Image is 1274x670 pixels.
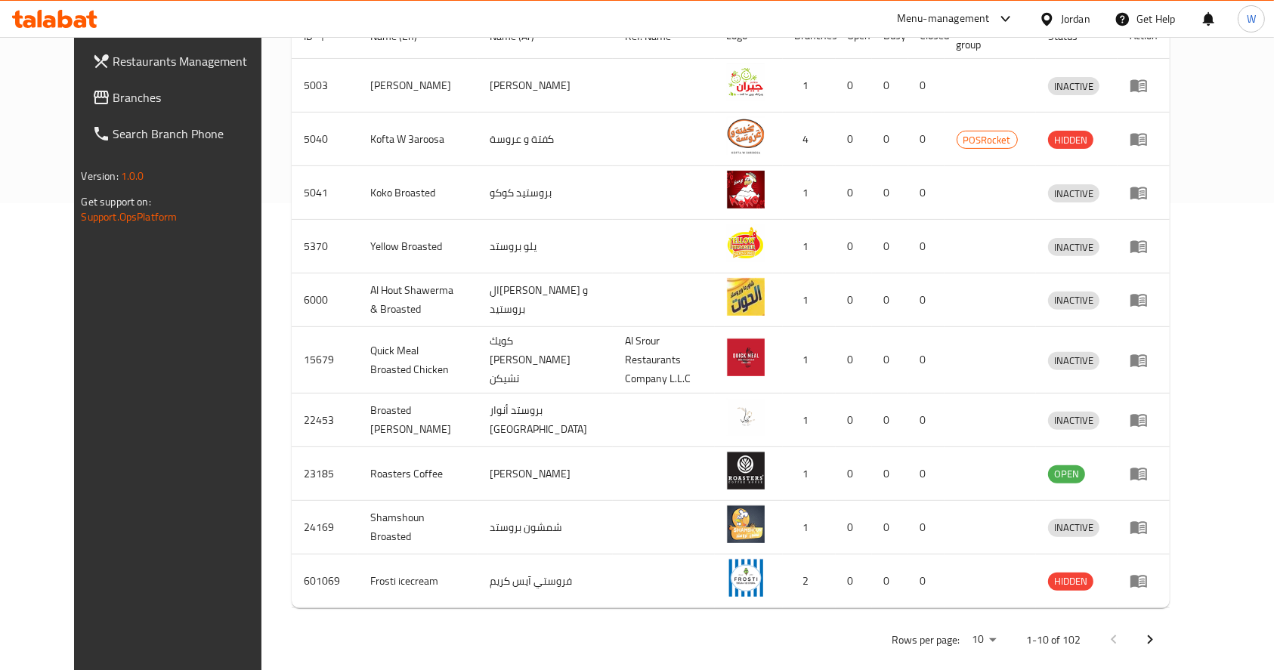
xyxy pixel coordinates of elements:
td: 0 [836,327,872,394]
a: Search Branch Phone [80,116,287,152]
td: 0 [908,273,945,327]
img: Yellow Broasted [727,224,765,262]
div: INACTIVE [1048,519,1099,537]
td: 1 [783,273,836,327]
div: INACTIVE [1048,412,1099,430]
span: INACTIVE [1048,239,1099,256]
div: Menu [1130,291,1158,309]
td: 1 [783,59,836,113]
img: Al Hout Shawerma & Broasted [727,278,765,316]
img: Roasters Coffee [727,452,765,489]
span: Branches [113,88,275,107]
td: Quick Meal Broasted Chicken [358,327,478,394]
td: 1 [783,394,836,447]
td: 1 [783,327,836,394]
div: Menu [1130,237,1158,255]
span: HIDDEN [1048,573,1093,590]
td: 15679 [292,327,358,394]
div: INACTIVE [1048,292,1099,310]
td: Yellow Broasted [358,220,478,273]
td: 4 [783,113,836,166]
td: 1 [783,220,836,273]
span: Ref. Name [625,27,691,45]
td: شمشون بروستد [478,501,614,554]
td: 0 [836,59,872,113]
img: Frosti icecream [727,559,765,597]
span: Name (Ar) [490,27,554,45]
td: Kofta W 3aroosa [358,113,478,166]
span: Name (En) [370,27,437,45]
td: 0 [908,59,945,113]
td: 1 [783,501,836,554]
td: Koko Broasted [358,166,478,220]
span: Get support on: [82,192,151,211]
td: 0 [872,327,908,394]
td: 0 [872,166,908,220]
span: INACTIVE [1048,78,1099,95]
td: Al Srour Restaurants Company L.L.C [613,327,714,394]
div: Rows per page: [966,628,1002,651]
td: 0 [836,113,872,166]
td: 0 [908,327,945,394]
td: 1 [783,447,836,501]
td: كويك [PERSON_NAME] تشيكن [478,327,614,394]
span: 1.0.0 [121,166,144,186]
button: Next page [1132,622,1168,658]
div: Jordan [1061,11,1090,27]
a: Branches [80,79,287,116]
td: 0 [908,394,945,447]
a: Support.OpsPlatform [82,207,178,227]
span: Search Branch Phone [113,125,275,143]
td: 0 [872,273,908,327]
span: HIDDEN [1048,131,1093,149]
td: Roasters Coffee [358,447,478,501]
td: 0 [872,113,908,166]
td: يلو بروستد [478,220,614,273]
td: 5003 [292,59,358,113]
td: 5370 [292,220,358,273]
td: 0 [872,447,908,501]
span: W [1247,11,1256,27]
td: 0 [908,501,945,554]
td: 601069 [292,554,358,608]
td: كفتة و عروسة [478,113,614,166]
td: 1 [783,166,836,220]
img: Shamshoun Broasted [727,505,765,543]
td: Al Hout Shawerma & Broasted [358,273,478,327]
td: 0 [872,59,908,113]
td: [PERSON_NAME] [358,59,478,113]
td: 0 [908,166,945,220]
td: 0 [836,501,872,554]
div: Menu [1130,351,1158,369]
td: 6000 [292,273,358,327]
span: Restaurants Management [113,52,275,70]
td: 23185 [292,447,358,501]
div: INACTIVE [1048,238,1099,256]
td: فروستي آيس كريم [478,554,614,608]
div: Menu [1130,572,1158,590]
span: INACTIVE [1048,519,1099,536]
p: 1-10 of 102 [1026,631,1081,650]
td: Frosti icecream [358,554,478,608]
span: OPEN [1048,465,1085,483]
td: 0 [836,554,872,608]
div: Menu [1130,411,1158,429]
span: Version: [82,166,119,186]
td: 2 [783,554,836,608]
div: HIDDEN [1048,573,1093,591]
span: INACTIVE [1048,352,1099,369]
td: 0 [872,501,908,554]
span: INACTIVE [1048,292,1099,309]
span: POS group [957,17,1019,54]
div: Menu [1130,130,1158,148]
td: Shamshoun Broasted [358,501,478,554]
img: Koko Broasted [727,171,765,208]
div: Menu-management [897,10,990,28]
td: [PERSON_NAME] [478,59,614,113]
span: Status [1048,27,1097,45]
td: 0 [908,220,945,273]
img: Kofta W 3aroosa [727,117,765,155]
td: 5041 [292,166,358,220]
